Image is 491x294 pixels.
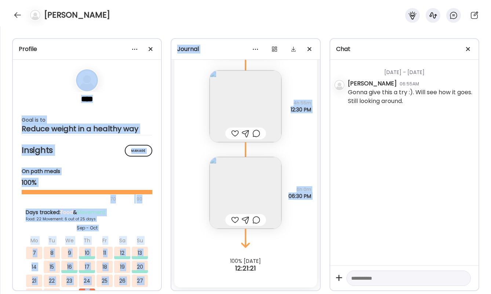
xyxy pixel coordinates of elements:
div: 100% [DATE] [171,258,320,264]
div: 9 [61,247,77,259]
span: 06:30 PM [288,193,311,199]
div: 12:21:21 [171,264,320,273]
div: [PERSON_NAME] [348,79,397,88]
div: Goal is to [22,115,152,124]
div: 10 [79,247,95,259]
div: 18 [97,261,113,273]
div: We [61,234,77,247]
div: 27 [132,275,148,287]
div: 19 [114,261,130,273]
div: Days tracked: & [26,209,148,216]
span: 4h 55m [291,100,311,106]
div: Tu [44,234,60,247]
div: 7 [26,247,42,259]
div: 21 [26,275,42,287]
div: 20 [132,261,148,273]
div: Food: 22 Movement: 6 out of 25 days [26,216,148,222]
img: bg-avatar-default.svg [76,69,98,91]
div: 22 [44,275,60,287]
div: Reduce weight in a healthy way [22,124,152,133]
div: 12 [114,247,130,259]
img: bg-avatar-default.svg [334,80,345,90]
div: 15 [44,261,60,273]
div: 25 [97,275,113,287]
div: Oct [79,289,95,291]
div: Journal [177,45,314,54]
div: 17 [79,261,95,273]
img: images%2F9m0wo3u4xiOiSyzKak2CrNyhZrr2%2FgDjT4ms4OVelmB3kGhmT%2Foib5wo7wbRAvshyhE6Ux_240 [210,157,281,229]
span: Food [61,209,73,216]
div: 90 [136,195,143,203]
div: [DATE] - [DATE] [348,60,473,79]
h2: Insights [22,145,152,156]
div: 13 [132,247,148,259]
div: Fr [97,234,113,247]
div: 16 [61,261,77,273]
div: Su [132,234,148,247]
div: On path meals [22,168,152,175]
div: 24 [79,275,95,287]
div: Profile [19,45,155,54]
div: Sa [114,234,130,247]
span: 6h 0m [288,186,311,193]
div: 100% [22,178,152,187]
div: 06:55AM [400,81,419,87]
div: Th [79,234,95,247]
div: 8 [44,247,60,259]
div: 70 [22,195,134,203]
div: 26 [114,275,130,287]
div: Manage [125,145,152,157]
div: 14 [26,261,42,273]
div: Gonna give this a try :). Will see how it goes. Still looking around. [348,88,473,106]
span: Movement [77,209,105,216]
div: 11 [97,247,113,259]
span: 12:30 PM [291,106,311,113]
div: Chat [336,45,473,54]
div: Mo [26,234,42,247]
h4: [PERSON_NAME] [44,9,110,21]
div: Sep - Oct [26,225,148,231]
div: 23 [61,275,77,287]
img: bg-avatar-default.svg [30,10,40,20]
img: images%2F9m0wo3u4xiOiSyzKak2CrNyhZrr2%2F9z1ebaO2scGP0ZKiOIfh%2FBBfivMznapbFkMLcIxRy_240 [210,70,281,142]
